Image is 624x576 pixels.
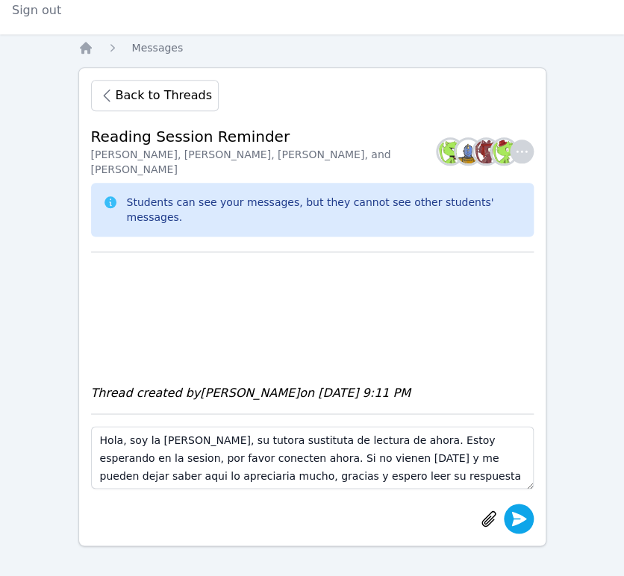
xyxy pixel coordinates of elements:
button: Back to Threads [91,80,219,111]
span: Back to Threads [116,87,212,104]
img: Alexis Morales Cobon [492,140,516,163]
h2: Reading Session Reminder [91,126,444,147]
div: [PERSON_NAME], [PERSON_NAME], [PERSON_NAME], and [PERSON_NAME] [91,147,444,177]
img: Dilan Lopez Martinez [474,140,498,163]
img: Caleb Eugenio [438,140,462,163]
div: Thread created by [PERSON_NAME] on [DATE] 9:11 PM [91,384,411,401]
a: Messages [132,40,184,55]
img: Javier Franco Romero [456,140,480,163]
textarea: Hola, soy la [PERSON_NAME], su tutora sustituta de lectura de ahora. Estoy esperando en la sesion... [91,426,534,489]
button: Caleb EugenioJavier Franco RomeroDilan Lopez MartinezAlexis Morales Cobon [444,140,534,163]
span: Messages [132,42,184,54]
nav: Breadcrumb [78,40,546,55]
div: Students can see your messages, but they cannot see other students' messages. [127,195,522,225]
